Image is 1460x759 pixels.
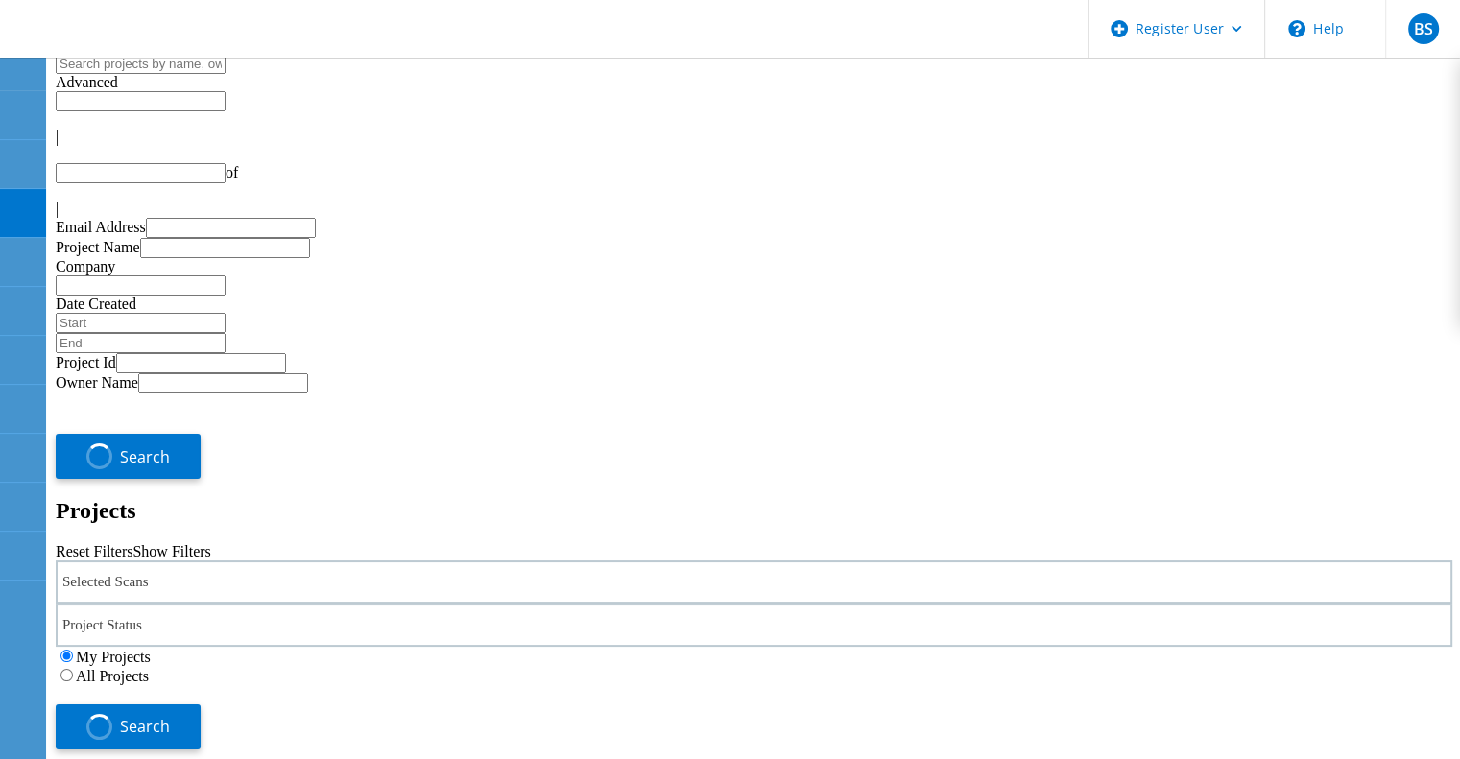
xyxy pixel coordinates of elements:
[56,374,138,391] label: Owner Name
[226,164,238,180] span: of
[56,560,1452,604] div: Selected Scans
[56,129,1452,146] div: |
[56,704,201,749] button: Search
[56,54,226,74] input: Search projects by name, owner, ID, company, etc
[56,313,226,333] input: Start
[56,604,1452,647] div: Project Status
[1288,20,1305,37] svg: \n
[1413,21,1432,36] span: BS
[120,716,170,737] span: Search
[56,258,115,274] label: Company
[56,219,146,235] label: Email Address
[56,498,136,523] b: Projects
[56,543,132,559] a: Reset Filters
[56,201,1452,218] div: |
[120,446,170,467] span: Search
[56,333,226,353] input: End
[76,668,149,684] label: All Projects
[56,354,116,370] label: Project Id
[56,296,136,312] label: Date Created
[56,434,201,479] button: Search
[76,649,151,665] label: My Projects
[132,543,210,559] a: Show Filters
[19,37,226,54] a: Live Optics Dashboard
[56,239,140,255] label: Project Name
[56,74,118,90] span: Advanced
